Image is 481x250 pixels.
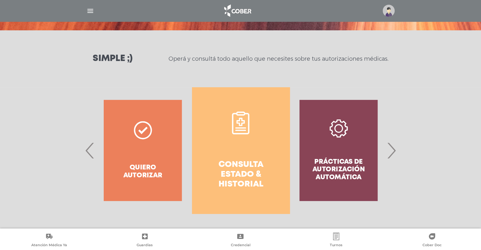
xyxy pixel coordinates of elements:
a: Atención Médica Ya [1,233,97,249]
span: Next [385,133,398,168]
img: logo_cober_home-white.png [221,3,254,18]
span: Cober Doc [422,243,441,248]
span: Atención Médica Ya [31,243,67,248]
span: Previous [84,133,96,168]
h4: Consulta estado & historial [203,160,278,190]
a: Guardias [97,233,193,249]
a: Consulta estado & historial [192,87,290,214]
span: Credencial [231,243,250,248]
span: Guardias [137,243,153,248]
a: Credencial [193,233,288,249]
p: Operá y consultá todo aquello que necesites sobre tus autorizaciones médicas. [169,55,388,63]
img: profile-placeholder.svg [383,5,395,17]
a: Cober Doc [384,233,480,249]
h3: Simple ;) [93,54,133,63]
img: Cober_menu-lines-white.svg [86,7,94,15]
span: Turnos [330,243,342,248]
a: Turnos [288,233,384,249]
